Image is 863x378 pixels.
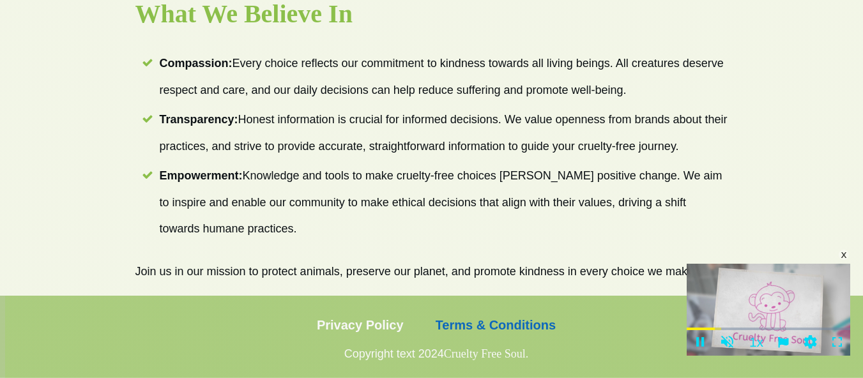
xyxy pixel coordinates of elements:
[687,329,714,356] button: Pause
[444,347,529,360] span: Cruelty Free Soul.
[160,107,728,160] span: Honest information is crucial for informed decisions. We value openness from brands about their p...
[160,57,229,70] strong: Compassion
[743,329,770,356] button: Playback Rate
[823,329,850,356] button: Fullscreen
[160,57,233,70] strong: :
[797,329,823,356] button: Settings
[160,169,243,182] strong: :
[160,163,728,242] span: Knowledge and tools to make cruelty-free choices [PERSON_NAME] positive change. We aim to inspire...
[436,312,556,338] a: Terms & Conditions
[839,250,849,260] div: x
[160,169,239,182] strong: Empowerment
[160,50,728,103] span: Every choice reflects our commitment to kindness towards all living beings. All creatures deserve...
[135,262,728,282] p: Join us in our mission to protect animals, preserve our planet, and promote kindness in every cho...
[160,113,234,126] strong: Transparency
[687,328,850,330] div: Progress Bar
[714,329,740,356] button: Unmute
[770,329,797,356] button: Report video
[317,312,404,338] a: Privacy Policy
[687,264,850,356] div: Video Player
[160,113,238,126] strong: :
